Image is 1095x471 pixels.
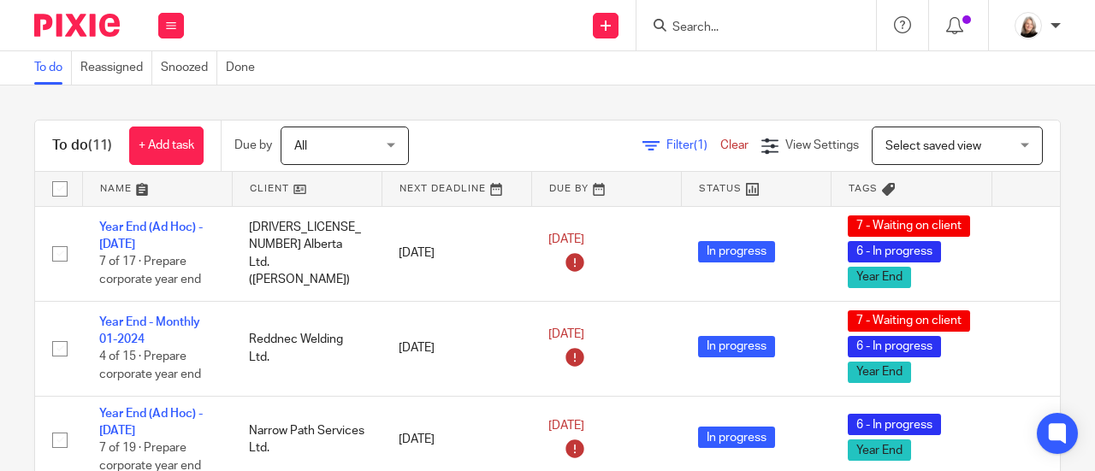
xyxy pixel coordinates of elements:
[294,140,307,152] span: All
[848,336,941,357] span: 6 - In progress
[698,427,775,448] span: In progress
[785,139,859,151] span: View Settings
[34,14,120,37] img: Pixie
[99,316,200,345] a: Year End - Monthly 01-2024
[99,256,201,286] span: 7 of 17 · Prepare corporate year end
[671,21,825,36] input: Search
[99,351,201,381] span: 4 of 15 · Prepare corporate year end
[698,241,775,262] span: In progress
[720,139,749,151] a: Clear
[52,137,112,155] h1: To do
[848,267,911,288] span: Year End
[848,362,911,383] span: Year End
[848,439,911,461] span: Year End
[849,184,878,193] span: Tags
[234,137,272,154] p: Due by
[848,414,941,435] span: 6 - In progress
[161,51,217,85] a: Snoozed
[34,51,72,85] a: To do
[129,127,204,165] a: + Add task
[232,206,382,301] td: [DRIVERS_LICENSE_NUMBER] Alberta Ltd. ([PERSON_NAME])
[548,420,584,432] span: [DATE]
[694,139,707,151] span: (1)
[88,138,112,152] span: (11)
[848,241,941,262] span: 6 - In progress
[1015,12,1042,39] img: Screenshot%202023-11-02%20134555.png
[226,51,263,85] a: Done
[80,51,152,85] a: Reassigned
[548,233,584,245] span: [DATE]
[382,206,531,301] td: [DATE]
[848,310,970,332] span: 7 - Waiting on client
[99,221,203,250] a: Year End (Ad Hoc) - [DATE]
[232,301,382,396] td: Reddnec Welding Ltd.
[382,301,531,396] td: [DATE]
[848,215,970,237] span: 7 - Waiting on client
[99,408,203,437] a: Year End (Ad Hoc) - [DATE]
[698,336,775,357] span: In progress
[885,140,981,152] span: Select saved view
[548,328,584,340] span: [DATE]
[666,139,720,151] span: Filter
